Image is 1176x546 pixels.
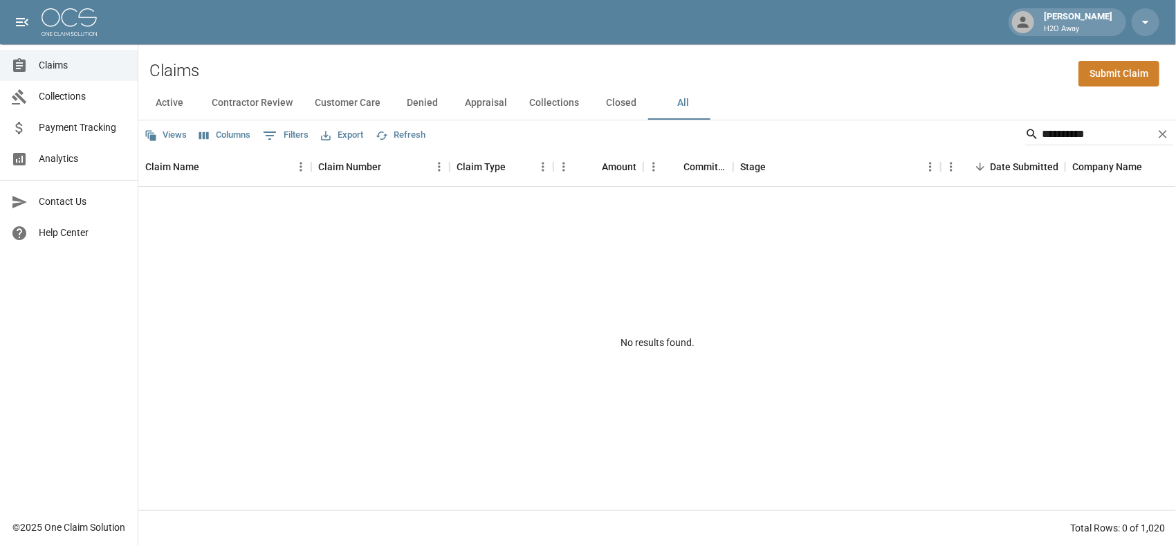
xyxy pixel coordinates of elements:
button: Menu [920,156,941,177]
img: ocs-logo-white-transparent.png [42,8,97,36]
button: Menu [643,156,664,177]
button: Active [138,87,201,120]
div: Amount [602,147,636,186]
button: Denied [392,87,454,120]
button: Menu [533,156,553,177]
button: open drawer [8,8,36,36]
button: Sort [381,157,401,176]
button: Sort [1142,157,1161,176]
button: Contractor Review [201,87,304,120]
button: Sort [199,157,219,176]
p: H2O Away [1044,24,1112,35]
button: Sort [664,157,683,176]
div: Date Submitted [941,147,1065,186]
button: Sort [971,157,990,176]
h2: Claims [149,61,199,81]
div: Claim Type [450,147,553,186]
div: Amount [553,147,643,186]
span: Collections [39,89,127,104]
button: Show filters [259,125,312,147]
button: Menu [941,156,962,177]
div: Date Submitted [990,147,1058,186]
span: Contact Us [39,194,127,209]
div: Claim Name [138,147,311,186]
button: Sort [506,157,525,176]
div: © 2025 One Claim Solution [12,520,125,534]
div: Total Rows: 0 of 1,020 [1070,521,1165,535]
a: Submit Claim [1078,61,1159,87]
button: Refresh [372,125,429,146]
div: Committed Amount [643,147,733,186]
span: Payment Tracking [39,120,127,135]
div: [PERSON_NAME] [1038,10,1118,35]
div: Claim Number [318,147,381,186]
button: Clear [1152,124,1173,145]
div: Stage [740,147,766,186]
button: Menu [291,156,311,177]
button: Views [141,125,190,146]
span: Claims [39,58,127,73]
button: All [652,87,715,120]
div: Committed Amount [683,147,726,186]
div: No results found. [138,187,1176,498]
button: Customer Care [304,87,392,120]
button: Sort [766,157,785,176]
button: Menu [429,156,450,177]
button: Select columns [196,125,254,146]
button: Collections [518,87,590,120]
button: Closed [590,87,652,120]
div: Claim Name [145,147,199,186]
button: Sort [582,157,602,176]
div: Claim Type [457,147,506,186]
div: dynamic tabs [138,87,1176,120]
div: Stage [733,147,941,186]
div: Claim Number [311,147,450,186]
span: Help Center [39,226,127,240]
div: Company Name [1072,147,1142,186]
div: Search [1025,123,1173,148]
span: Analytics [39,152,127,166]
button: Export [318,125,367,146]
button: Menu [553,156,574,177]
button: Appraisal [454,87,518,120]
